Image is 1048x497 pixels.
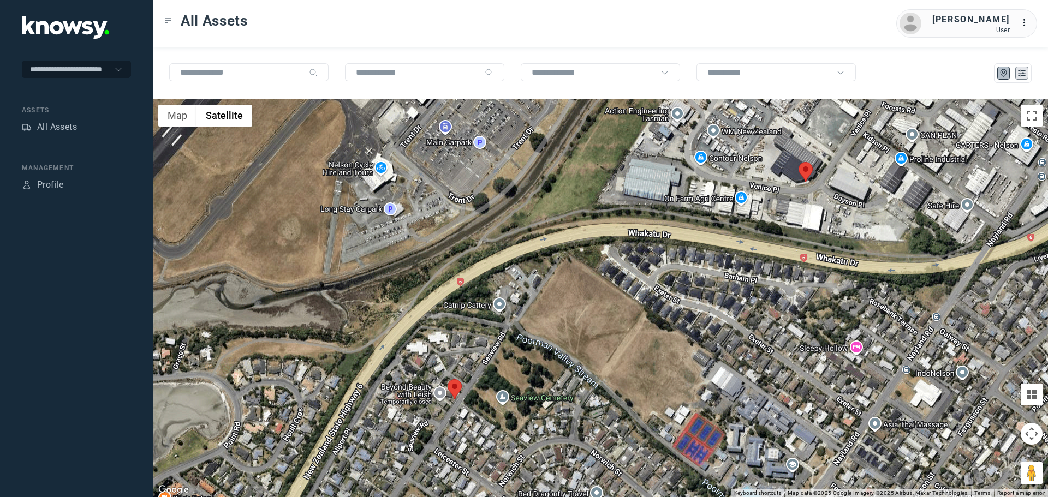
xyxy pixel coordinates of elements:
[1021,423,1043,445] button: Map camera controls
[22,163,131,173] div: Management
[1021,19,1032,27] tspan: ...
[156,483,192,497] a: Open this area in Google Maps (opens a new window)
[22,16,109,39] img: Application Logo
[37,178,64,191] div: Profile
[734,489,781,497] button: Keyboard shortcuts
[932,13,1010,26] div: [PERSON_NAME]
[1021,105,1043,127] button: Toggle fullscreen view
[1021,16,1034,31] div: :
[156,483,192,497] img: Google
[1021,16,1034,29] div: :
[1021,384,1043,405] button: Tilt map
[158,105,196,127] button: Show street map
[900,13,921,34] img: avatar.png
[788,490,968,496] span: Map data ©2025 Google Imagery ©2025 Airbus, Maxar Technologies
[932,26,1010,34] div: User
[22,180,32,190] div: Profile
[181,11,248,31] span: All Assets
[309,68,318,77] div: Search
[997,490,1045,496] a: Report a map error
[164,17,172,25] div: Toggle Menu
[22,122,32,132] div: Assets
[1021,462,1043,484] button: Drag Pegman onto the map to open Street View
[22,121,77,134] a: AssetsAll Assets
[196,105,252,127] button: Show satellite imagery
[999,68,1009,78] div: Map
[1017,68,1027,78] div: List
[37,121,77,134] div: All Assets
[22,105,131,115] div: Assets
[485,68,493,77] div: Search
[22,178,64,191] a: ProfileProfile
[974,490,991,496] a: Terms (opens in new tab)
